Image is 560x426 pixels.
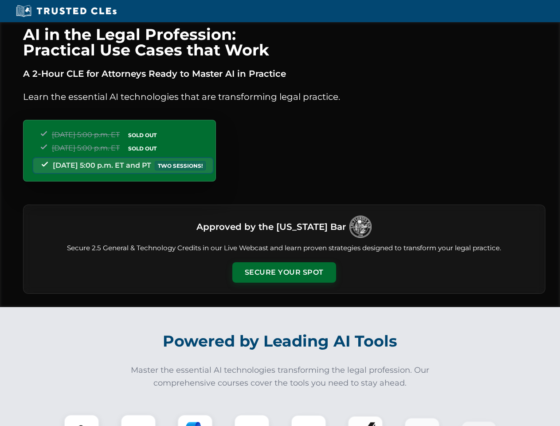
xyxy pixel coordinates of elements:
h3: Approved by the [US_STATE] Bar [196,219,346,235]
p: Learn the essential AI technologies that are transforming legal practice. [23,90,545,104]
button: Secure Your Spot [232,262,336,283]
span: SOLD OUT [125,144,160,153]
h2: Powered by Leading AI Tools [35,326,526,357]
span: [DATE] 5:00 p.m. ET [52,130,120,139]
span: [DATE] 5:00 p.m. ET [52,144,120,152]
h1: AI in the Legal Profession: Practical Use Cases that Work [23,27,545,58]
img: Trusted CLEs [13,4,119,18]
p: A 2-Hour CLE for Attorneys Ready to Master AI in Practice [23,67,545,81]
p: Master the essential AI technologies transforming the legal profession. Our comprehensive courses... [125,364,435,390]
img: Logo [349,216,372,238]
p: Secure 2.5 General & Technology Credits in our Live Webcast and learn proven strategies designed ... [34,243,534,253]
span: SOLD OUT [125,130,160,140]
